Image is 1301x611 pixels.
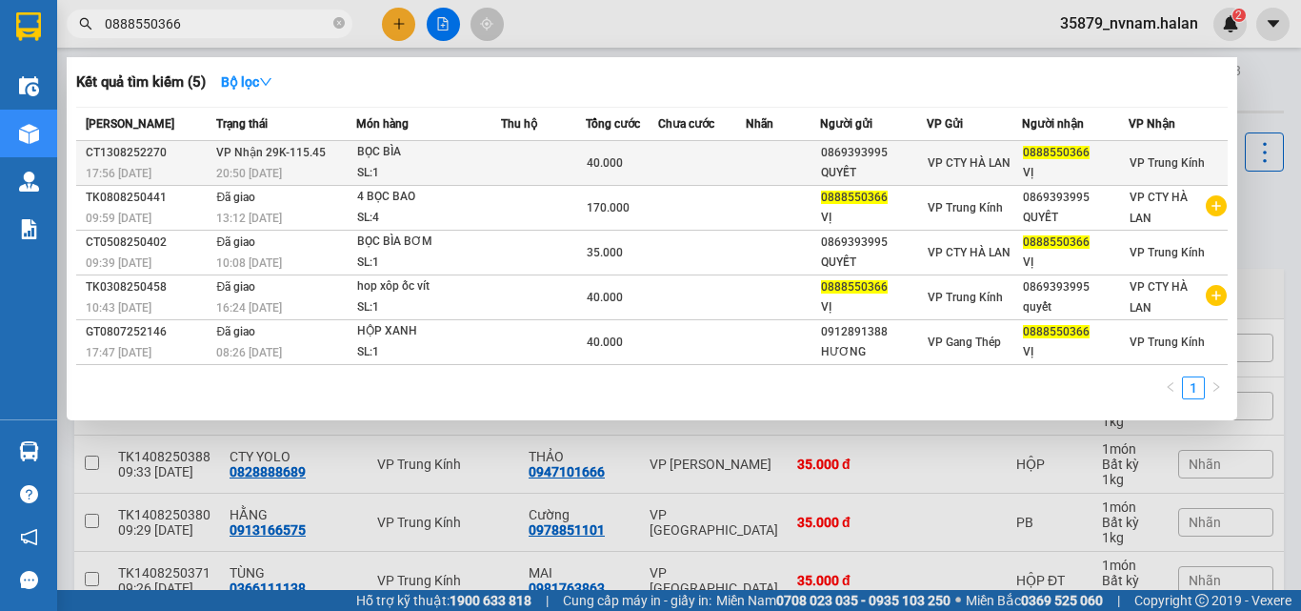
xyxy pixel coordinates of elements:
input: Tìm tên, số ĐT hoặc mã đơn [105,13,330,34]
h3: Kết quả tìm kiếm ( 5 ) [76,72,206,92]
div: HỘP XANH [357,321,500,342]
span: VP Trung Kính [1130,246,1205,259]
div: QUYẾT [821,253,926,273]
span: 17:47 [DATE] [86,346,151,359]
span: message [20,571,38,589]
button: left [1159,377,1182,399]
span: search [79,17,92,31]
span: 17:56 [DATE] [86,167,151,180]
span: down [259,75,272,89]
span: VP CTY HÀ LAN [1130,191,1188,225]
strong: Bộ lọc [221,74,272,90]
span: 0888550366 [1023,146,1090,159]
span: Đã giao [216,191,255,204]
a: 1 [1183,377,1204,398]
img: solution-icon [19,219,39,239]
span: Nhãn [746,117,773,131]
div: TK0808250441 [86,188,210,208]
span: Đã giao [216,280,255,294]
div: CT0508250402 [86,233,210,253]
span: VP Trung Kính [1130,156,1205,170]
span: 0888550366 [1023,325,1090,338]
span: 08:26 [DATE] [216,346,282,359]
div: quyết [1023,297,1128,317]
div: SL: 1 [357,297,500,318]
div: CT1308252270 [86,143,210,163]
span: Món hàng [356,117,409,131]
div: QUYẾT [1023,208,1128,228]
span: 10:43 [DATE] [86,301,151,315]
img: logo-vxr [16,12,41,41]
div: VỊ [821,208,926,228]
span: right [1211,381,1222,393]
span: Người gửi [820,117,872,131]
img: logo.jpg [24,24,167,119]
div: 4 BỌC BAO [357,187,500,208]
span: VP CTY HÀ LAN [1130,280,1188,315]
span: close-circle [333,15,345,33]
span: 16:24 [DATE] [216,301,282,315]
span: [PERSON_NAME] [86,117,174,131]
span: 0888550366 [1023,235,1090,249]
b: GỬI : VP Trung Kính [24,130,257,161]
li: Next Page [1205,377,1228,399]
div: QUYẾT [821,163,926,183]
div: 0869393995 [1023,188,1128,208]
span: VP CTY HÀ LAN [928,156,1011,170]
span: 0888550366 [821,280,888,294]
span: 170.000 [587,201,630,214]
span: Đã giao [216,325,255,338]
span: 40.000 [587,336,623,349]
div: TK0308250458 [86,277,210,297]
span: Thu hộ [501,117,537,131]
span: close-circle [333,17,345,29]
span: 09:39 [DATE] [86,256,151,270]
li: Previous Page [1159,377,1182,399]
button: right [1205,377,1228,399]
li: 271 - [PERSON_NAME] - [GEOGRAPHIC_DATA] - [GEOGRAPHIC_DATA] [178,47,796,71]
span: Chưa cước [658,117,714,131]
div: SL: 1 [357,342,500,363]
div: BỌC BÌA [357,142,500,163]
span: 20:50 [DATE] [216,167,282,180]
img: warehouse-icon [19,172,39,192]
span: Người nhận [1022,117,1084,131]
span: VP Gửi [927,117,963,131]
div: VỊ [1023,163,1128,183]
span: 35.000 [587,246,623,259]
div: SL: 4 [357,208,500,229]
div: VỊ [1023,253,1128,273]
div: hop xôp ốc vít [357,276,500,297]
span: 0888550366 [821,191,888,204]
div: BỌC BÌA BƠM [357,232,500,253]
span: VP Trung Kính [928,291,1003,304]
div: SL: 1 [357,253,500,274]
span: VP Gang Thép [928,336,1001,349]
div: 0869393995 [1023,277,1128,297]
span: Tổng cước [586,117,640,131]
span: 40.000 [587,291,623,304]
img: warehouse-icon [19,76,39,96]
span: question-circle [20,485,38,503]
span: Trạng thái [216,117,268,131]
button: Bộ lọcdown [206,67,288,97]
span: 10:08 [DATE] [216,256,282,270]
div: HƯƠNG [821,342,926,362]
span: Đã giao [216,235,255,249]
li: 1 [1182,377,1205,399]
span: 40.000 [587,156,623,170]
span: VP Nhận 29K-115.45 [216,146,326,159]
span: VP Nhận [1129,117,1175,131]
span: VP Trung Kính [928,201,1003,214]
span: 09:59 [DATE] [86,212,151,225]
div: 0869393995 [821,233,926,253]
img: warehouse-icon [19,124,39,144]
div: VỊ [821,297,926,317]
span: plus-circle [1206,195,1227,216]
div: 0869393995 [821,143,926,163]
span: VP Trung Kính [1130,336,1205,349]
div: VỊ [1023,342,1128,362]
img: warehouse-icon [19,441,39,461]
span: VP CTY HÀ LAN [928,246,1011,259]
div: SL: 1 [357,163,500,184]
